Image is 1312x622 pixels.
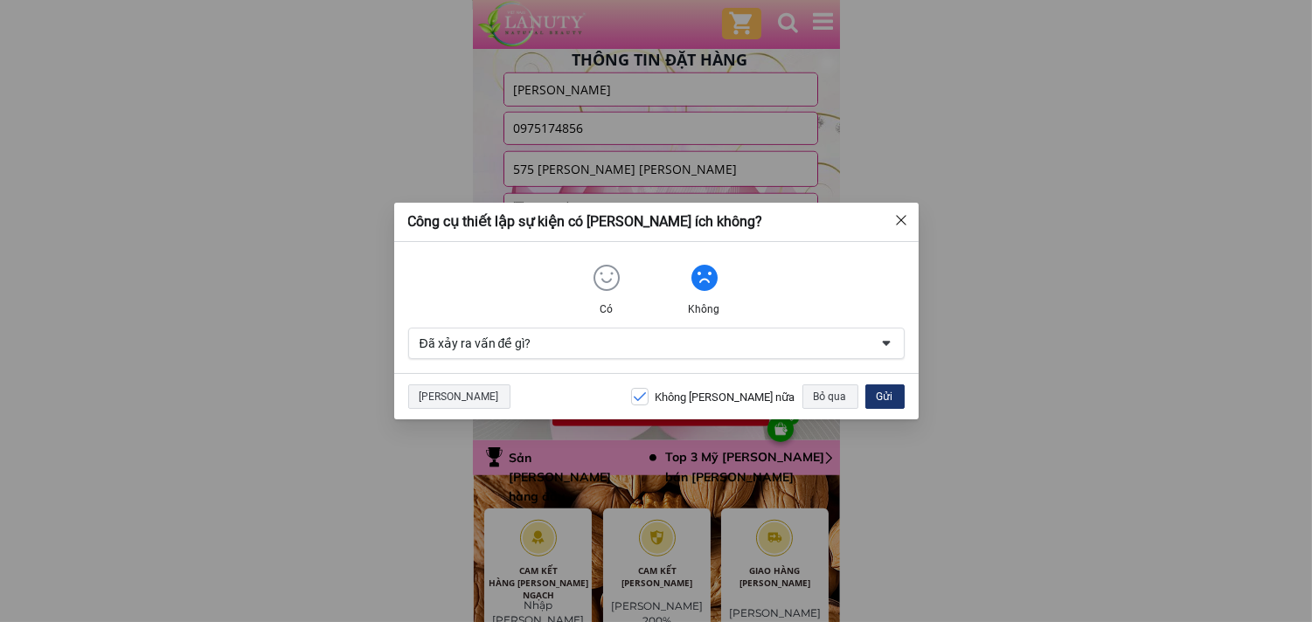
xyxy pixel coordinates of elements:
img: [object Object] [691,264,718,292]
div: Công cụ thiết lập sự kiện có [PERSON_NAME] ích không? [408,213,763,231]
div: Đóng [894,213,908,231]
div: Có [585,256,628,324]
img: Đóng [894,213,908,227]
div: Đã xảy ra vấn đề gì?Nút mũi tên của công cụ chọn [408,328,905,359]
div: Đã xảy ra vấn đề gì? [420,335,869,351]
div: Không [681,256,728,324]
div: Quay lại [408,384,510,409]
img: [object Object] [593,264,621,292]
div: Gửi [865,384,905,409]
div: Có [600,302,613,316]
div: Bỏ qua [802,384,858,409]
div: Không [PERSON_NAME] nữa [656,390,795,404]
div: Không [689,302,720,316]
